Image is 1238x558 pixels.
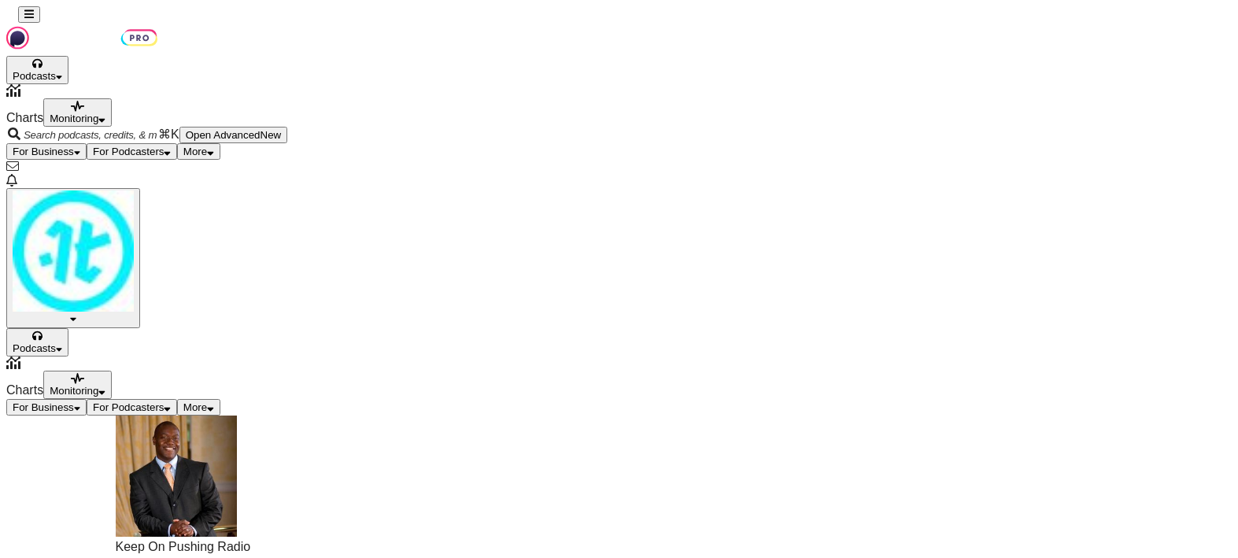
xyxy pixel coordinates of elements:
[93,146,164,157] span: For Podcasters
[87,143,177,160] button: open menu
[6,42,157,55] a: Podchaser - Follow, Share and Rate Podcasts
[43,371,112,399] button: open menu
[50,385,98,397] span: Monitoring
[116,540,251,553] span: Keep On Pushing Radio
[158,127,179,141] span: ⌘ K
[87,399,177,416] button: open menu
[177,399,220,416] button: open menu
[6,188,140,328] button: Show profile menu
[6,127,1232,143] div: Search podcasts, credits, & more...
[13,342,56,354] span: Podcasts
[116,526,237,539] a: Keep on Pushing by Devon Harris
[93,401,164,413] span: For Podcasters
[6,399,87,416] button: open menu
[13,190,134,314] span: Logged in as ImpactTheory
[6,111,43,124] span: Charts
[186,129,261,141] span: Open Advanced
[6,56,68,84] button: open menu
[6,328,68,357] button: open menu
[13,70,56,82] span: Podcasts
[6,383,43,397] span: Charts
[6,357,1232,397] a: Charts
[13,146,74,157] span: For Business
[177,143,220,160] button: open menu
[6,160,19,173] a: Show notifications dropdown
[50,113,98,124] span: Monitoring
[183,401,207,413] span: More
[13,190,134,312] img: User Profile
[22,128,158,142] input: Search podcasts, credits, & more...
[6,84,1232,124] a: Charts
[6,174,17,187] a: Show notifications dropdown
[179,127,288,143] button: Open AdvancedNew
[6,143,87,160] button: open menu
[43,98,112,127] button: open menu
[6,23,157,53] img: Podchaser - Follow, Share and Rate Podcasts
[261,129,282,141] span: New
[183,146,207,157] span: More
[116,416,237,537] img: Keep on Pushing by Devon Harris
[13,401,74,413] span: For Business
